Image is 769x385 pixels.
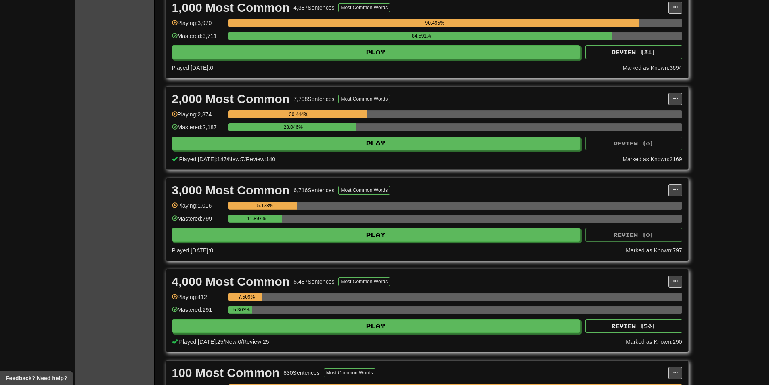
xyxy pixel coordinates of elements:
button: Play [172,137,580,150]
div: 84.591% [231,32,612,40]
div: 30.444% [231,110,367,118]
button: Review (0) [585,228,682,242]
button: Play [172,45,580,59]
div: Mastered: 2,187 [172,123,224,137]
span: New: 7 [228,156,244,162]
div: Mastered: 3,711 [172,32,224,45]
span: / [244,156,246,162]
div: 7.509% [231,293,262,301]
div: 28.046% [231,123,356,131]
span: / [226,156,228,162]
button: Review (31) [585,45,682,59]
button: Most Common Words [338,95,390,103]
div: 11.897% [231,215,282,223]
div: 6,716 Sentences [293,186,334,194]
button: Most Common Words [338,277,390,286]
span: Played [DATE]: 0 [172,247,213,254]
div: Playing: 1,016 [172,202,224,215]
div: 830 Sentences [283,369,320,377]
div: Marked as Known: 2169 [622,155,682,163]
button: Review (50) [585,319,682,333]
div: 100 Most Common [172,367,280,379]
button: Play [172,319,580,333]
span: Played [DATE]: 147 [179,156,226,162]
div: 5,487 Sentences [293,278,334,286]
div: Mastered: 799 [172,215,224,228]
div: 1,000 Most Common [172,2,290,14]
div: Marked as Known: 797 [626,246,682,255]
div: 7,798 Sentences [293,95,334,103]
button: Play [172,228,580,242]
span: / [224,339,225,345]
div: 90.495% [231,19,639,27]
button: Most Common Words [338,186,390,195]
div: Marked as Known: 290 [626,338,682,346]
span: Review: 140 [246,156,275,162]
span: Played [DATE]: 25 [179,339,223,345]
button: Most Common Words [324,368,375,377]
span: / [241,339,243,345]
div: 15.128% [231,202,297,210]
button: Review (0) [585,137,682,150]
div: 3,000 Most Common [172,184,290,196]
div: Playing: 3,970 [172,19,224,32]
span: New: 0 [225,339,241,345]
div: Playing: 412 [172,293,224,306]
div: Mastered: 291 [172,306,224,319]
div: 5.303% [231,306,252,314]
span: Open feedback widget [6,374,67,382]
button: Most Common Words [338,3,390,12]
div: Playing: 2,374 [172,110,224,124]
div: Marked as Known: 3694 [622,64,682,72]
span: Review: 25 [243,339,269,345]
span: Played [DATE]: 0 [172,65,213,71]
div: 4,000 Most Common [172,276,290,288]
div: 4,387 Sentences [293,4,334,12]
div: 2,000 Most Common [172,93,290,105]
